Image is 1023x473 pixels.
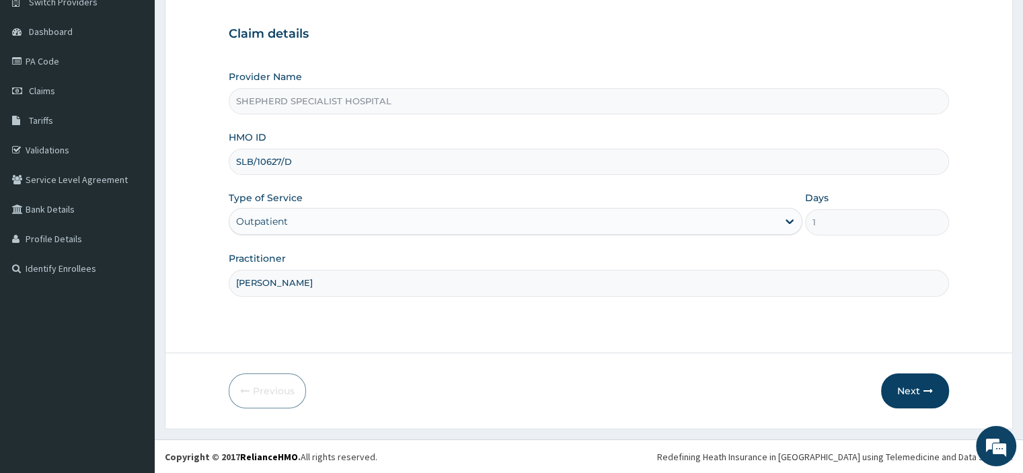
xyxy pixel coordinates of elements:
[229,270,948,296] input: Enter Name
[229,252,286,265] label: Practitioner
[236,215,288,228] div: Outpatient
[881,373,949,408] button: Next
[29,85,55,97] span: Claims
[229,27,948,42] h3: Claim details
[29,26,73,38] span: Dashboard
[78,147,186,283] span: We're online!
[229,191,303,205] label: Type of Service
[165,451,301,463] strong: Copyright © 2017 .
[29,114,53,126] span: Tariffs
[229,149,948,175] input: Enter HMO ID
[229,131,266,144] label: HMO ID
[229,70,302,83] label: Provider Name
[221,7,253,39] div: Minimize live chat window
[7,324,256,371] textarea: Type your message and hit 'Enter'
[229,373,306,408] button: Previous
[25,67,54,101] img: d_794563401_company_1708531726252_794563401
[240,451,298,463] a: RelianceHMO
[805,191,829,205] label: Days
[657,450,1013,464] div: Redefining Heath Insurance in [GEOGRAPHIC_DATA] using Telemedicine and Data Science!
[70,75,226,93] div: Chat with us now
